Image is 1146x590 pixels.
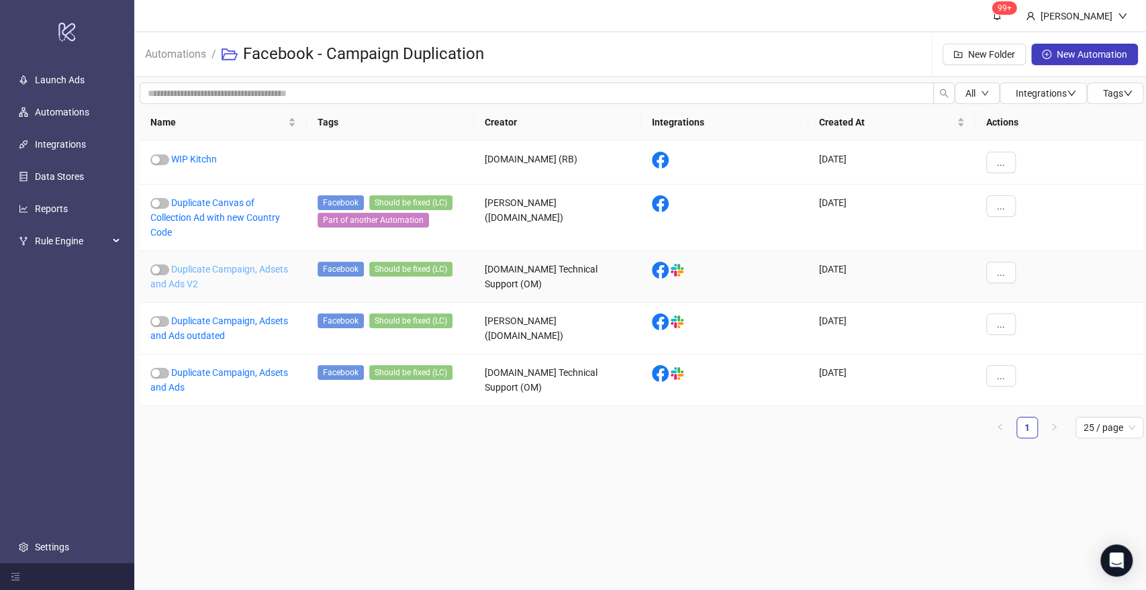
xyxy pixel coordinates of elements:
[35,203,68,214] a: Reports
[808,251,975,303] div: [DATE]
[474,251,641,303] div: [DOMAIN_NAME] Technical Support (OM)
[474,141,641,185] div: [DOMAIN_NAME] (RB)
[1017,417,1037,438] a: 1
[243,44,484,65] h3: Facebook - Campaign Duplication
[307,104,474,141] th: Tags
[1031,44,1138,65] button: New Automation
[150,197,280,238] a: Duplicate Canvas of Collection Ad with new Country Code
[997,319,1005,330] span: ...
[1050,423,1058,431] span: right
[35,542,69,552] a: Settings
[990,417,1011,438] li: Previous Page
[318,262,364,277] span: Facebook
[35,75,85,85] a: Launch Ads
[150,264,288,289] a: Duplicate Campaign, Adsets and Ads V2
[996,423,1004,431] span: left
[986,195,1016,217] button: ...
[1087,83,1143,104] button: Tagsdown
[150,367,288,393] a: Duplicate Campaign, Adsets and Ads
[1100,544,1133,577] div: Open Intercom Messenger
[986,152,1016,173] button: ...
[968,49,1015,60] span: New Folder
[318,313,364,328] span: Facebook
[1043,417,1065,438] button: right
[369,195,452,210] span: Should be fixed (LC)
[1118,11,1127,21] span: down
[808,104,975,141] th: Created At
[981,89,989,97] span: down
[990,417,1011,438] button: left
[318,213,429,228] span: Part of another Automation
[11,572,20,581] span: menu-fold
[222,46,238,62] span: folder-open
[1084,417,1135,438] span: 25 / page
[318,365,364,380] span: Facebook
[140,104,307,141] th: Name
[1016,417,1038,438] li: 1
[997,267,1005,278] span: ...
[943,44,1026,65] button: New Folder
[1076,417,1143,438] div: Page Size
[986,313,1016,335] button: ...
[955,83,1000,104] button: Alldown
[953,50,963,59] span: folder-add
[1035,9,1118,23] div: [PERSON_NAME]
[808,354,975,406] div: [DATE]
[35,139,86,150] a: Integrations
[1026,11,1035,21] span: user
[1000,83,1087,104] button: Integrationsdown
[992,1,1017,15] sup: 433
[1043,417,1065,438] li: Next Page
[369,262,452,277] span: Should be fixed (LC)
[641,104,808,141] th: Integrations
[819,115,954,130] span: Created At
[1057,49,1127,60] span: New Automation
[1042,50,1051,59] span: plus-circle
[150,315,288,341] a: Duplicate Campaign, Adsets and Ads outdated
[35,228,109,254] span: Rule Engine
[369,313,452,328] span: Should be fixed (LC)
[19,236,28,246] span: fork
[808,141,975,185] div: [DATE]
[986,365,1016,387] button: ...
[997,371,1005,381] span: ...
[808,303,975,354] div: [DATE]
[474,185,641,251] div: [PERSON_NAME] ([DOMAIN_NAME])
[939,89,949,98] span: search
[997,157,1005,168] span: ...
[474,104,641,141] th: Creator
[142,46,209,60] a: Automations
[992,11,1002,20] span: bell
[986,262,1016,283] button: ...
[965,88,975,99] span: All
[1067,89,1076,98] span: down
[997,201,1005,211] span: ...
[318,195,364,210] span: Facebook
[369,365,452,380] span: Should be fixed (LC)
[171,154,217,164] a: WIP Kitchn
[35,107,89,117] a: Automations
[1103,88,1133,99] span: Tags
[150,115,285,130] span: Name
[808,185,975,251] div: [DATE]
[211,44,216,65] li: /
[474,303,641,354] div: [PERSON_NAME] ([DOMAIN_NAME])
[1123,89,1133,98] span: down
[474,354,641,406] div: [DOMAIN_NAME] Technical Support (OM)
[35,171,84,182] a: Data Stores
[975,104,1143,141] th: Actions
[1016,88,1076,99] span: Integrations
